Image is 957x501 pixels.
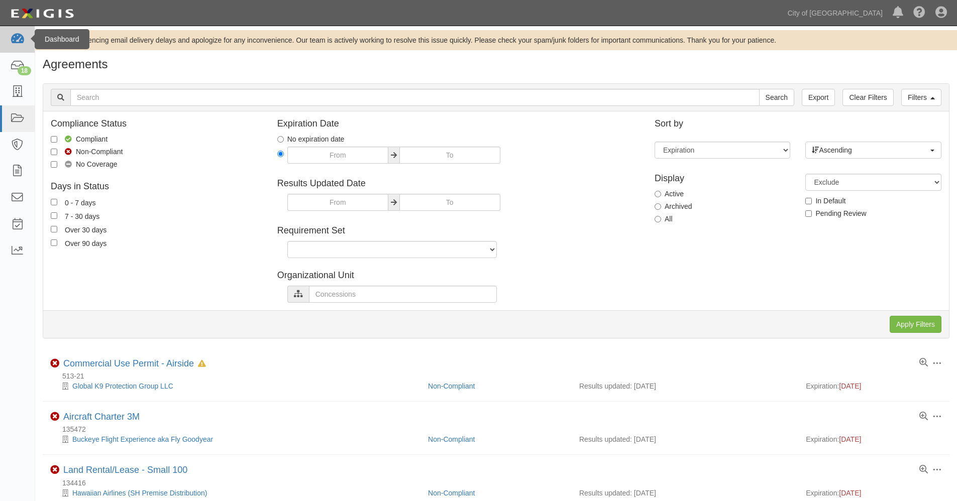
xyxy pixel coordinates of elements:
[806,434,942,444] div: Expiration:
[50,478,949,488] div: 134416
[277,136,284,143] input: No expiration date
[805,208,866,218] label: Pending Review
[50,381,420,391] div: Global K9 Protection Group LLC
[63,358,194,368] a: Commercial Use Permit - Airside
[63,412,140,423] div: Aircraft Charter 3M
[277,271,640,281] h4: Organizational Unit
[812,145,928,155] span: Ascending
[655,214,673,224] label: All
[51,136,57,143] input: Compliant
[65,197,95,208] div: 0 - 7 days
[806,381,942,391] div: Expiration:
[277,134,345,144] label: No expiration date
[35,35,957,45] div: We are experiencing email delivery delays and apologize for any inconvenience. Our team is active...
[839,489,861,497] span: [DATE]
[579,434,791,444] div: Results updated: [DATE]
[63,465,187,476] div: Land Rental/Lease - Small 100
[890,316,941,333] input: Apply Filters
[43,58,949,71] h1: Agreements
[50,412,59,421] i: Non-Compliant
[287,194,388,211] input: From
[805,142,941,159] button: Ascending
[839,382,861,390] span: [DATE]
[655,189,684,199] label: Active
[50,359,59,368] i: Non-Compliant
[913,7,925,19] i: Help Center - Complianz
[50,465,59,474] i: Non-Compliant
[51,239,57,246] input: Over 90 days
[51,147,123,157] label: Non-Compliant
[399,147,500,164] input: To
[50,424,949,434] div: 135472
[428,489,475,497] a: Non-Compliant
[901,89,941,106] a: Filters
[72,489,207,497] a: Hawaiian Airlines (SH Premise Distribution)
[51,149,57,155] input: Non-Compliant
[806,488,942,498] div: Expiration:
[65,210,99,221] div: 7 - 30 days
[287,147,388,164] input: From
[50,371,949,381] div: 513-21
[805,210,812,217] input: Pending Review
[50,434,420,444] div: Buckeye Flight Experience aka Fly Goodyear
[63,412,140,422] a: Aircraft Charter 3M
[8,5,77,23] img: logo-5460c22ac91f19d4615b14bd174203de0afe785f0fc80cf4dbbc73dc1793850b.png
[655,203,661,210] input: Archived
[399,194,500,211] input: To
[70,89,760,106] input: Search
[51,134,108,144] label: Compliant
[655,174,790,184] h4: Display
[72,435,213,443] a: Buckeye Flight Experience aka Fly Goodyear
[842,89,893,106] a: Clear Filters
[51,182,262,192] h4: Days in Status
[655,191,661,197] input: Active
[919,358,928,367] a: View results summary
[18,66,31,75] div: 18
[839,435,861,443] span: [DATE]
[65,237,107,248] div: Over 90 days
[802,89,835,106] a: Export
[51,212,57,219] input: 7 - 30 days
[65,224,107,235] div: Over 30 days
[579,381,791,391] div: Results updated: [DATE]
[783,3,888,23] a: City of [GEOGRAPHIC_DATA]
[63,465,187,475] a: Land Rental/Lease - Small 100
[919,412,928,421] a: View results summary
[805,198,812,204] input: In Default
[655,216,661,222] input: All
[428,435,475,443] a: Non-Compliant
[51,119,262,129] h4: Compliance Status
[51,226,57,232] input: Over 30 days
[51,199,57,205] input: 0 - 7 days
[655,201,692,211] label: Archived
[759,89,794,106] input: Search
[35,29,89,49] div: Dashboard
[277,179,640,189] h4: Results Updated Date
[50,488,420,498] div: Hawaiian Airlines (SH Premise Distribution)
[51,161,57,168] input: No Coverage
[51,159,118,169] label: No Coverage
[428,382,475,390] a: Non-Compliant
[309,286,497,303] input: Concessions
[655,119,941,129] h4: Sort by
[198,360,206,367] i: In Default since 10/17/2024
[277,119,640,129] h4: Expiration Date
[579,488,791,498] div: Results updated: [DATE]
[919,465,928,474] a: View results summary
[72,382,173,390] a: Global K9 Protection Group LLC
[63,358,206,369] div: Commercial Use Permit - Airside
[805,196,845,206] label: In Default
[277,226,640,236] h4: Requirement Set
